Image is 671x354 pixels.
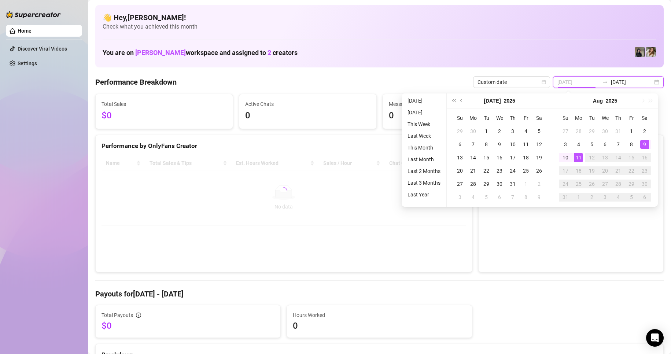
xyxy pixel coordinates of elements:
td: 2025-08-01 [519,177,532,191]
div: 28 [614,180,623,188]
td: 2025-08-17 [559,164,572,177]
td: 2025-08-22 [625,164,638,177]
div: 19 [535,153,543,162]
span: Active Chats [245,100,370,108]
div: 30 [495,180,504,188]
div: Open Intercom Messenger [646,329,664,347]
div: 31 [614,127,623,136]
div: 29 [627,180,636,188]
span: info-circle [136,313,141,318]
div: 20 [456,166,464,175]
div: 14 [469,153,478,162]
th: Mo [467,111,480,125]
div: 27 [456,180,464,188]
td: 2025-07-11 [519,138,532,151]
td: 2025-07-25 [519,164,532,177]
span: Check what you achieved this month [103,23,656,31]
div: 18 [574,166,583,175]
td: 2025-07-29 [480,177,493,191]
div: 8 [627,140,636,149]
td: 2025-08-16 [638,151,651,164]
td: 2025-08-03 [453,191,467,204]
div: 6 [640,193,649,202]
span: Custom date [478,77,546,88]
td: 2025-07-05 [532,125,546,138]
td: 2025-08-02 [532,177,546,191]
div: 3 [561,140,570,149]
div: 2 [587,193,596,202]
div: 28 [469,180,478,188]
li: Last Month [405,155,443,164]
td: 2025-07-12 [532,138,546,151]
div: 1 [521,180,530,188]
div: 4 [469,193,478,202]
div: 15 [627,153,636,162]
td: 2025-07-31 [612,125,625,138]
div: 21 [614,166,623,175]
td: 2025-08-14 [612,151,625,164]
td: 2025-08-19 [585,164,598,177]
td: 2025-07-02 [493,125,506,138]
div: 18 [521,153,530,162]
li: [DATE] [405,96,443,105]
td: 2025-08-29 [625,177,638,191]
td: 2025-07-28 [467,177,480,191]
div: 2 [495,127,504,136]
div: 6 [456,140,464,149]
div: 17 [508,153,517,162]
div: 22 [627,166,636,175]
td: 2025-06-30 [467,125,480,138]
div: 21 [469,166,478,175]
th: We [493,111,506,125]
td: 2025-07-29 [585,125,598,138]
div: 31 [508,180,517,188]
li: Last Year [405,190,443,199]
div: 3 [508,127,517,136]
div: 6 [495,193,504,202]
li: [DATE] [405,108,443,117]
td: 2025-08-26 [585,177,598,191]
div: 19 [587,166,596,175]
div: 13 [456,153,464,162]
td: 2025-08-08 [625,138,638,151]
div: 15 [482,153,491,162]
td: 2025-08-09 [532,191,546,204]
td: 2025-07-17 [506,151,519,164]
td: 2025-08-04 [467,191,480,204]
td: 2025-08-18 [572,164,585,177]
span: to [602,79,608,85]
th: We [598,111,612,125]
td: 2025-08-07 [612,138,625,151]
td: 2025-08-25 [572,177,585,191]
th: Sa [638,111,651,125]
th: Tu [480,111,493,125]
h4: Performance Breakdown [95,77,177,87]
div: 26 [587,180,596,188]
td: 2025-08-27 [598,177,612,191]
a: Discover Viral Videos [18,46,67,52]
div: 22 [482,166,491,175]
td: 2025-07-16 [493,151,506,164]
td: 2025-07-18 [519,151,532,164]
a: Settings [18,60,37,66]
div: 2 [640,127,649,136]
td: 2025-08-23 [638,164,651,177]
th: Sa [532,111,546,125]
button: Previous month (PageUp) [458,93,466,108]
div: 20 [601,166,609,175]
img: Paige [646,47,656,57]
input: End date [611,78,653,86]
div: 29 [482,180,491,188]
div: 12 [587,153,596,162]
div: 14 [614,153,623,162]
td: 2025-09-01 [572,191,585,204]
h1: You are on workspace and assigned to creators [103,49,298,57]
button: Last year (Control + left) [450,93,458,108]
h4: Payouts for [DATE] - [DATE] [95,289,664,299]
img: Anna [635,47,645,57]
div: 7 [614,140,623,149]
td: 2025-08-28 [612,177,625,191]
td: 2025-08-21 [612,164,625,177]
div: 4 [574,140,583,149]
td: 2025-07-30 [598,125,612,138]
